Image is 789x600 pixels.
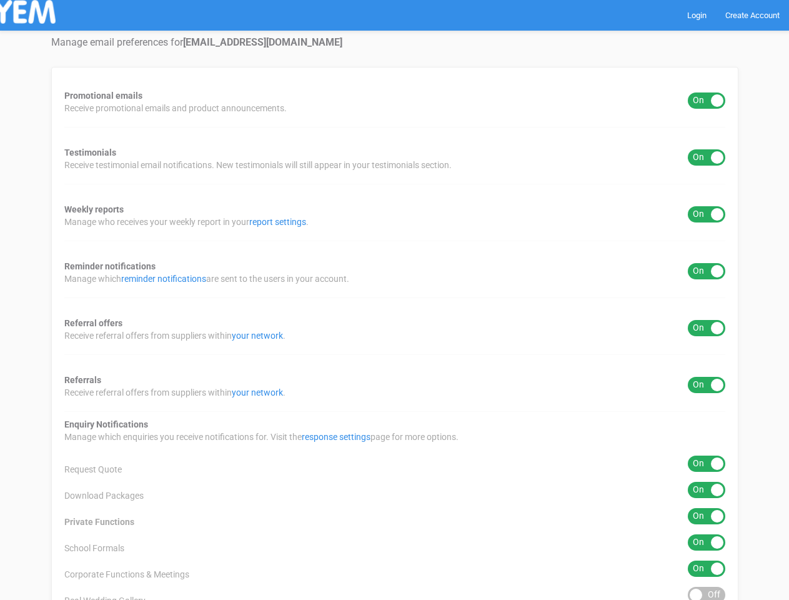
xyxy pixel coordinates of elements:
[302,432,370,442] a: response settings
[64,375,101,385] strong: Referrals
[64,216,309,228] span: Manage who receives your weekly report in your .
[64,516,134,528] span: Private Functions
[183,36,342,48] strong: [EMAIL_ADDRESS][DOMAIN_NAME]
[51,37,738,48] h4: Manage email preferences for
[64,568,189,581] span: Corporate Functions & Meetings
[64,542,124,554] span: School Formals
[64,159,452,171] span: Receive testimonial email notifications. New testimonials will still appear in your testimonials ...
[64,463,122,476] span: Request Quote
[64,261,156,271] strong: Reminder notifications
[64,272,349,285] span: Manage which are sent to the users in your account.
[64,386,285,399] span: Receive referral offers from suppliers within .
[64,91,142,101] strong: Promotional emails
[249,217,306,227] a: report settings
[64,102,287,114] span: Receive promotional emails and product announcements.
[64,489,144,502] span: Download Packages
[64,431,459,443] span: Manage which enquiries you receive notifications for. Visit the page for more options.
[64,147,116,157] strong: Testimonials
[64,419,148,429] strong: Enquiry Notifications
[64,204,124,214] strong: Weekly reports
[64,318,122,328] strong: Referral offers
[232,331,283,341] a: your network
[121,274,206,284] a: reminder notifications
[232,387,283,397] a: your network
[64,329,285,342] span: Receive referral offers from suppliers within .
